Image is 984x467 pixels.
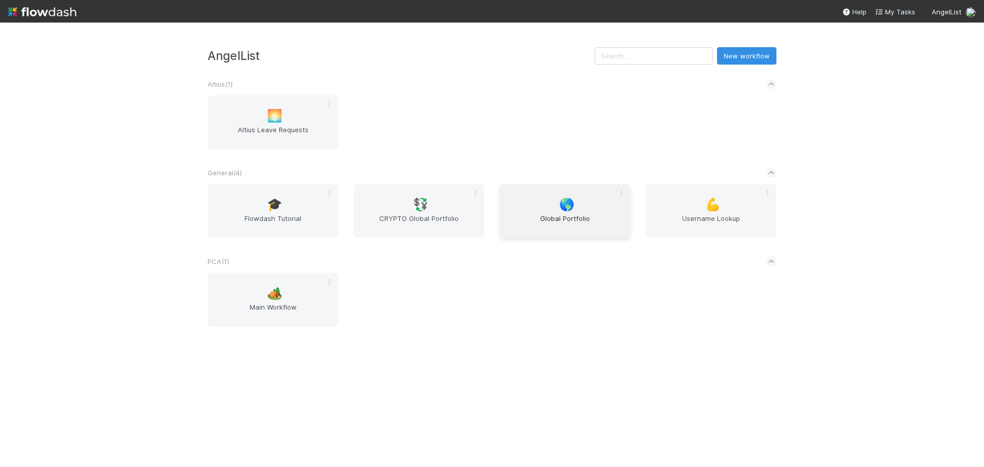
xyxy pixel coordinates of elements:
[559,198,575,211] span: 🌎
[267,287,282,300] span: 🏕️
[212,125,334,145] span: Altius Leave Requests
[212,213,334,234] span: Flowdash Tutorial
[717,47,776,65] button: New workflow
[705,198,721,211] span: 💪
[208,273,338,327] a: 🏕️Main Workflow
[354,184,484,238] a: 💱CRYPTO Global Portfolio
[875,7,915,17] a: My Tasks
[875,8,915,16] span: My Tasks
[842,7,867,17] div: Help
[208,95,338,149] a: 🌅Altius Leave Requests
[208,184,338,238] a: 🎓Flowdash Tutorial
[358,213,480,234] span: CRYPTO Global Portfolio
[8,3,76,21] img: logo-inverted-e16ddd16eac7371096b0.svg
[208,169,242,177] span: General ( 4 )
[413,198,428,211] span: 💱
[504,213,626,234] span: Global Portfolio
[208,257,229,266] span: PCA ( 1 )
[932,8,961,16] span: AngelList
[646,184,776,238] a: 💪Username Lookup
[267,109,282,123] span: 🌅
[966,7,976,17] img: avatar_28c6a484-83f6-4d9b-aa3b-1410a709a33e.png
[500,184,630,238] a: 🌎Global Portfolio
[650,213,772,234] span: Username Lookup
[267,198,282,211] span: 🎓
[212,302,334,322] span: Main Workflow
[208,49,594,63] h3: AngelList
[594,47,713,65] input: Search...
[208,80,233,88] span: Altius ( 1 )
